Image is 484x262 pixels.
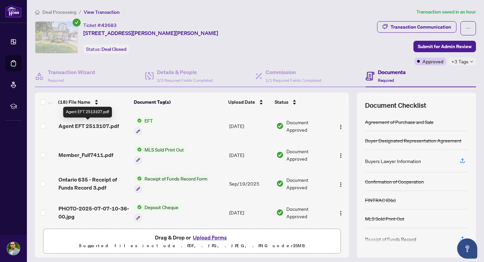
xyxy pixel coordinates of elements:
th: Upload Date [226,93,272,111]
div: Status: [83,44,129,54]
button: Open asap [457,238,477,259]
span: Document Approved [286,176,330,191]
span: 42683 [102,22,117,28]
button: Logo [335,207,346,218]
span: View Transaction [84,9,120,15]
span: Agent EFT 2513107.pdf [58,122,119,130]
span: Ontario 635 - Receipt of Funds Record 3.pdf [58,175,129,192]
button: Status IconMLS Sold Print Out [134,146,187,164]
img: logo [5,5,22,18]
span: Document Approved [286,119,330,133]
button: Submit for Admin Review [413,41,476,52]
img: Document Status [276,151,284,159]
td: [DATE] [227,140,274,169]
img: Status Icon [134,203,142,211]
article: Transaction saved in an hour [416,8,476,16]
span: home [35,10,40,14]
span: Document Checklist [365,101,426,110]
img: Logo [338,182,344,187]
span: +3 Tags [451,58,469,65]
span: MLS Sold Print Out [142,146,187,153]
img: Logo [338,153,344,158]
div: Ticket #: [83,21,117,29]
span: Deposit Cheque [142,203,181,211]
li: / [79,8,81,16]
button: Logo [335,150,346,160]
span: Approved [422,58,443,65]
img: Status Icon [134,117,142,124]
div: Agreement of Purchase and Sale [365,118,434,126]
span: Required [48,78,64,83]
span: Drag & Drop or [155,233,229,242]
span: check-circle [73,19,81,27]
span: Required [378,78,394,83]
h4: Commission [266,68,321,76]
p: Supported files include .PDF, .JPG, .JPEG, .PNG under 25 MB [47,242,336,250]
button: Status IconReceipt of Funds Record Form [134,175,210,193]
span: Submit for Admin Review [418,41,472,52]
span: ellipsis [466,26,471,31]
div: Buyers Lawyer Information [365,157,421,165]
span: Status [275,98,288,106]
span: Drag & Drop orUpload FormsSupported files include .PDF, .JPG, .JPEG, .PNG under25MB [43,229,340,254]
span: Upload Date [228,98,255,106]
img: Logo [338,124,344,130]
td: Sep/19/2025 [227,169,274,198]
div: Buyer Designated Representation Agreement [365,137,461,144]
span: PHOTO-2025-07-07-10-36-00.jpg [58,204,129,221]
img: Document Status [276,209,284,216]
img: Status Icon [134,175,142,182]
span: Deal Closed [102,46,126,52]
span: down [470,60,473,63]
span: (18) File Name [58,98,90,106]
th: Document Tag(s) [131,93,226,111]
img: Logo [338,210,344,216]
div: MLS Sold Print Out [365,215,404,222]
td: [DATE] [227,111,274,140]
span: Document Approved [286,148,330,162]
th: Status [272,93,330,111]
span: EFT [142,117,156,124]
img: Document Status [276,122,284,130]
span: 1/1 Required Fields Completed [266,78,321,83]
span: Member_Full7411.pdf [58,151,113,159]
img: Document Status [276,180,284,187]
h4: Documents [378,68,406,76]
div: Transaction Communication [391,22,451,32]
button: Transaction Communication [377,21,456,33]
span: Document Approved [286,205,330,220]
div: FINTRAC ID(s) [365,196,396,204]
td: [DATE] [227,198,274,227]
button: Logo [335,178,346,189]
div: Receipt of Funds Record [365,235,416,243]
img: IMG-40734881_1.jpg [35,22,78,53]
div: Confirmation of Cooperation [365,178,424,185]
span: Receipt of Funds Record Form [142,175,210,182]
button: Upload Forms [191,233,229,242]
img: Status Icon [134,146,142,153]
button: Status IconEFT [134,117,156,135]
span: [STREET_ADDRESS][PERSON_NAME][PERSON_NAME] [83,29,218,37]
img: Profile Icon [7,242,20,255]
th: (18) File Name [55,93,131,111]
h4: Transaction Wizard [48,68,95,76]
span: Deal Processing [42,9,76,15]
button: Logo [335,121,346,131]
button: Status IconDeposit Cheque [134,203,181,222]
div: Agent EFT 2513107.pdf [63,107,112,118]
span: 3/3 Required Fields Completed [157,78,213,83]
h4: Details & People [157,68,213,76]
